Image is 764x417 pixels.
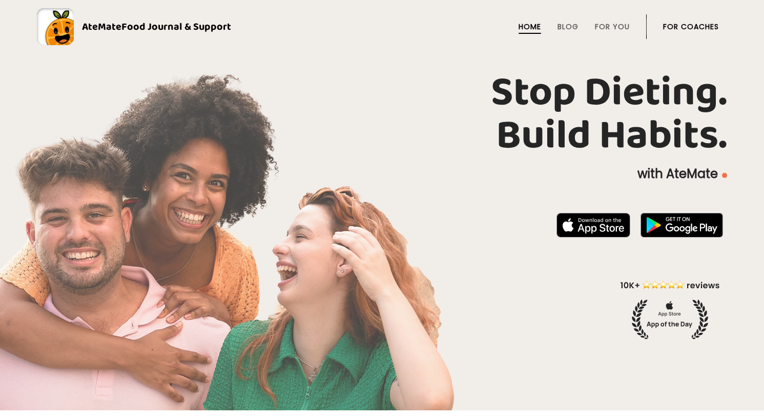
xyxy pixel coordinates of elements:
h1: Stop Dieting. Build Habits. [37,71,727,157]
a: AteMateFood Journal & Support [37,8,727,45]
a: Blog [557,23,579,31]
a: For Coaches [663,23,719,31]
img: badge-download-apple.svg [556,213,630,237]
img: home-hero-appoftheday.png [613,279,727,339]
span: Food Journal & Support [121,18,231,35]
img: badge-download-google.png [641,213,723,237]
a: For You [595,23,630,31]
p: with AteMate [37,166,727,182]
a: Home [519,23,541,31]
div: AteMate [74,18,231,35]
